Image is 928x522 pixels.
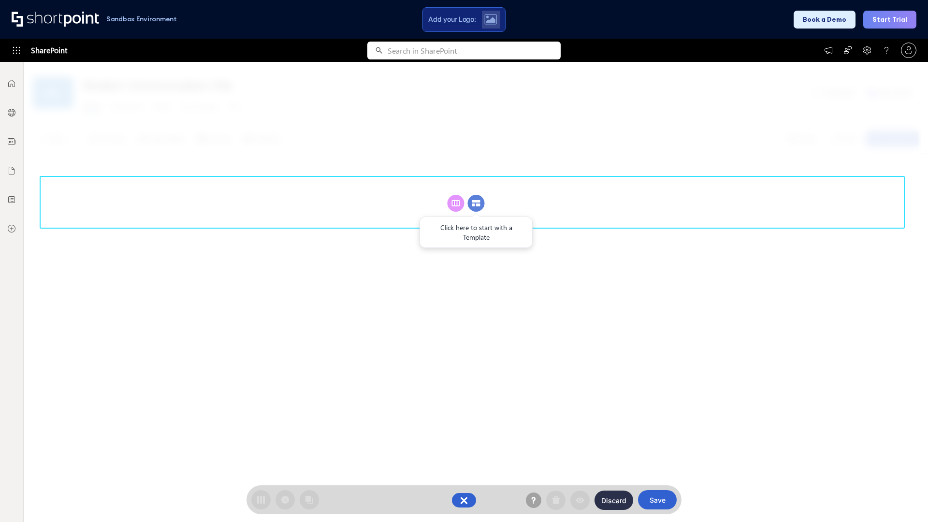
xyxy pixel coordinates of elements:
[31,39,67,62] span: SharePoint
[863,11,916,29] button: Start Trial
[388,42,561,59] input: Search in SharePoint
[638,490,677,509] button: Save
[594,491,633,510] button: Discard
[428,15,476,24] span: Add your Logo:
[484,14,497,25] img: Upload logo
[106,16,177,22] h1: Sandbox Environment
[880,476,928,522] iframe: Chat Widget
[794,11,855,29] button: Book a Demo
